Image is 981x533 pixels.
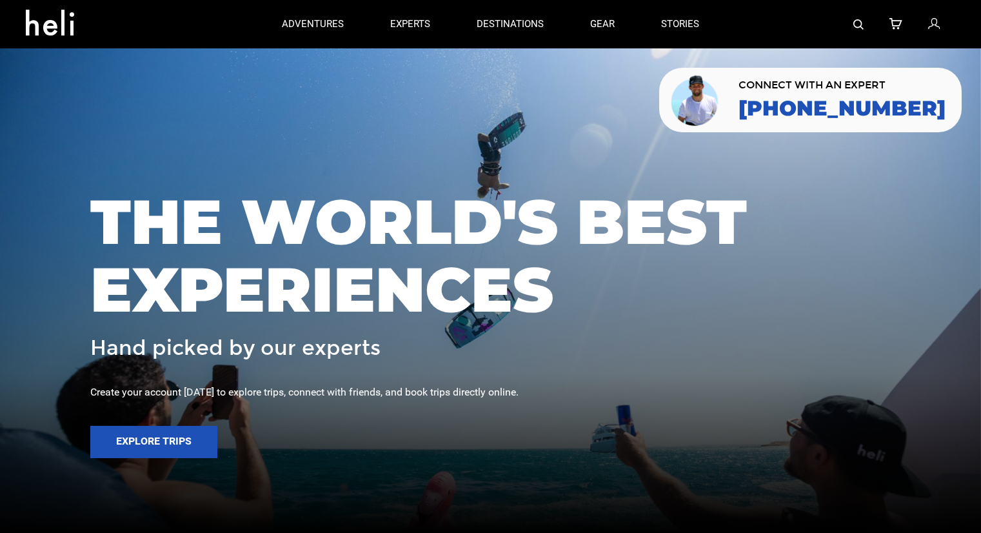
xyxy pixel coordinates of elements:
p: destinations [477,17,544,31]
img: search-bar-icon.svg [853,19,864,30]
p: experts [390,17,430,31]
p: adventures [282,17,344,31]
span: THE WORLD'S BEST EXPERIENCES [90,188,891,324]
img: contact our team [669,73,722,127]
div: Create your account [DATE] to explore trips, connect with friends, and book trips directly online. [90,385,891,400]
span: CONNECT WITH AN EXPERT [738,80,946,90]
button: Explore Trips [90,426,217,458]
span: Hand picked by our experts [90,337,381,359]
a: [PHONE_NUMBER] [738,97,946,120]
